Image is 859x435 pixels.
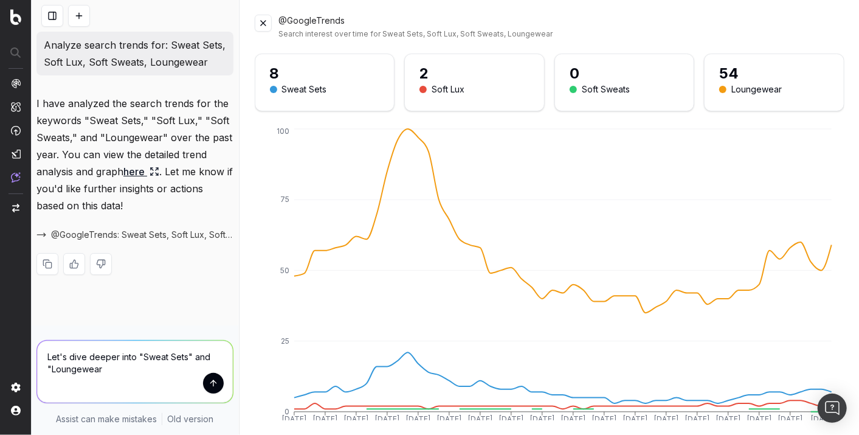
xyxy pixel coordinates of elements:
[375,415,399,424] tspan: [DATE]
[716,415,740,424] tspan: [DATE]
[499,415,523,424] tspan: [DATE]
[419,64,530,83] div: 2
[432,83,464,96] div: Soft Lux
[582,83,630,96] div: Soft Sweats
[313,415,337,424] tspan: [DATE]
[623,415,647,424] tspan: [DATE]
[280,195,289,204] tspan: 75
[530,415,554,424] tspan: [DATE]
[270,64,380,83] div: 8
[279,15,845,39] div: @GoogleTrends
[44,37,226,71] p: Analyze search trends for: Sweat Sets, Soft Lux, Soft Sweats, Loungewear
[282,83,327,96] div: Sweat Sets
[277,127,289,136] tspan: 100
[280,266,289,275] tspan: 50
[36,95,233,214] p: I have analyzed the search trends for the keywords "Sweat Sets," "Soft Lux," "Soft Sweats," and "...
[344,415,368,424] tspan: [DATE]
[818,394,847,423] div: Open Intercom Messenger
[11,383,21,392] img: Setting
[37,341,233,403] textarea: Let's dive deeper into "Sweat Sets" and "Loungewear
[11,406,21,416] img: My account
[778,415,802,424] tspan: [DATE]
[406,415,430,424] tspan: [DATE]
[11,149,21,159] img: Studio
[685,415,709,424] tspan: [DATE]
[570,64,680,83] div: 0
[468,415,492,424] tspan: [DATE]
[719,64,829,83] div: 54
[279,29,845,39] div: Search interest over time for Sweat Sets, Soft Lux, Soft Sweats, Loungewear
[285,407,289,416] tspan: 0
[11,172,21,183] img: Assist
[12,204,19,212] img: Switch project
[811,415,835,424] tspan: [DATE]
[36,229,233,241] button: @GoogleTrends: Sweat Sets, Soft Lux, Soft Sweats, Loungewear
[561,415,585,424] tspan: [DATE]
[167,413,213,425] a: Old version
[282,415,306,424] tspan: [DATE]
[437,415,461,424] tspan: [DATE]
[123,163,159,180] a: here
[11,78,21,88] img: Analytics
[592,415,616,424] tspan: [DATE]
[10,9,21,25] img: Botify logo
[654,415,678,424] tspan: [DATE]
[56,413,157,425] p: Assist can make mistakes
[51,229,233,241] span: @GoogleTrends: Sweat Sets, Soft Lux, Soft Sweats, Loungewear
[11,125,21,136] img: Activation
[747,415,771,424] tspan: [DATE]
[11,102,21,112] img: Intelligence
[281,336,289,346] tspan: 25
[731,83,782,96] div: Loungewear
